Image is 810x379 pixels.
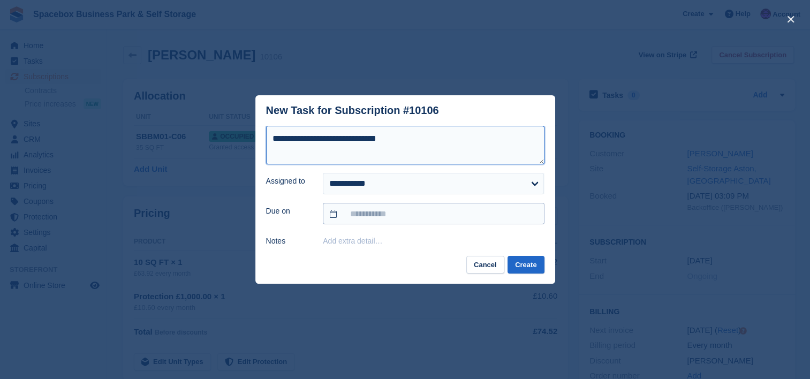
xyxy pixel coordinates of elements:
[466,256,504,274] button: Cancel
[782,11,799,28] button: close
[323,237,382,245] button: Add extra detail…
[508,256,544,274] button: Create
[266,176,311,187] label: Assigned to
[266,236,311,247] label: Notes
[266,206,311,217] label: Due on
[266,104,439,117] div: New Task for Subscription #10106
